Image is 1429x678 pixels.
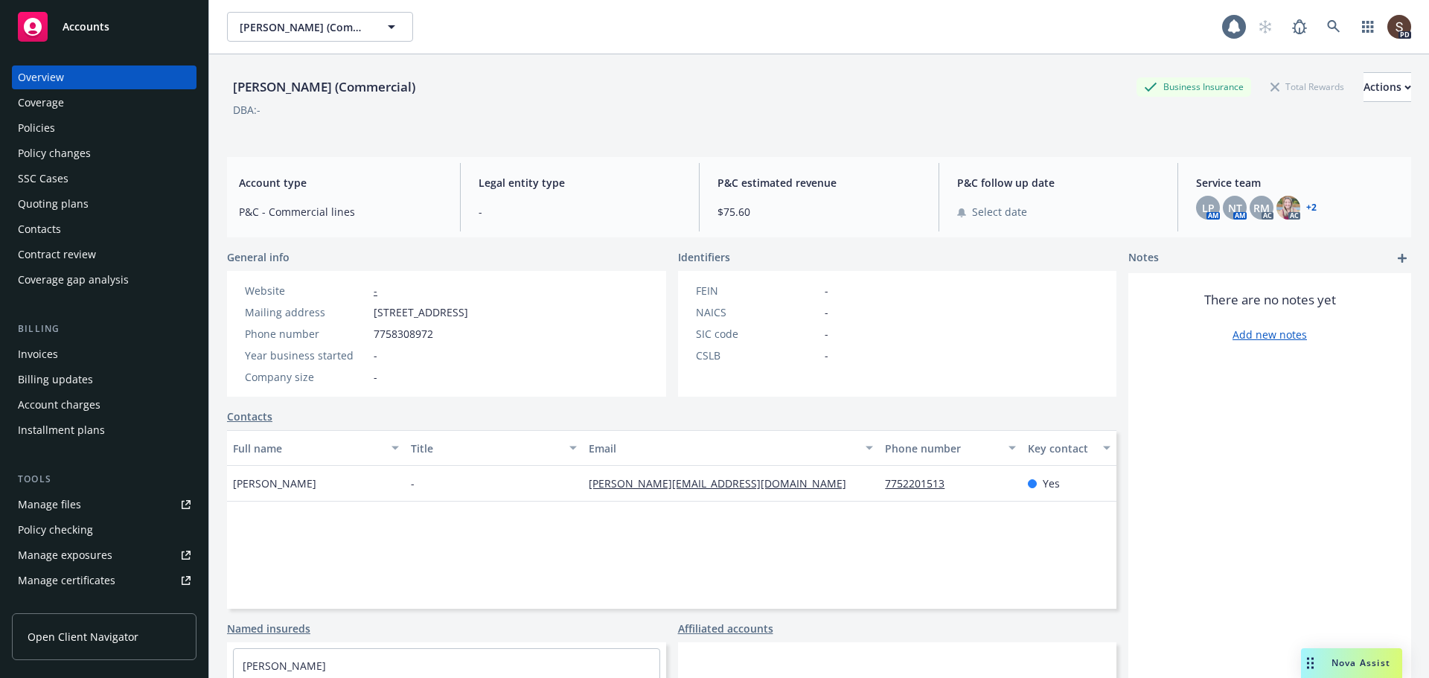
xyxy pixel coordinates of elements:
[18,418,105,442] div: Installment plans
[233,102,260,118] div: DBA: -
[18,243,96,266] div: Contract review
[1332,656,1390,669] span: Nova Assist
[240,19,368,35] span: [PERSON_NAME] (Commercial)
[227,409,272,424] a: Contacts
[1028,441,1094,456] div: Key contact
[1233,327,1307,342] a: Add new notes
[18,569,115,592] div: Manage certificates
[405,430,583,466] button: Title
[1263,77,1352,96] div: Total Rewards
[1250,12,1280,42] a: Start snowing
[374,284,377,298] a: -
[12,594,196,618] a: Manage claims
[12,65,196,89] a: Overview
[1387,15,1411,39] img: photo
[245,348,368,363] div: Year business started
[227,77,421,97] div: [PERSON_NAME] (Commercial)
[1353,12,1383,42] a: Switch app
[1128,249,1159,267] span: Notes
[411,441,560,456] div: Title
[479,204,682,220] span: -
[12,393,196,417] a: Account charges
[957,175,1160,191] span: P&C follow up date
[1301,648,1402,678] button: Nova Assist
[972,204,1027,220] span: Select date
[243,659,326,673] a: [PERSON_NAME]
[825,326,828,342] span: -
[12,418,196,442] a: Installment plans
[227,249,290,265] span: General info
[245,304,368,320] div: Mailing address
[12,192,196,216] a: Quoting plans
[239,204,442,220] span: P&C - Commercial lines
[678,249,730,265] span: Identifiers
[12,268,196,292] a: Coverage gap analysis
[825,283,828,298] span: -
[879,430,1021,466] button: Phone number
[18,91,64,115] div: Coverage
[12,167,196,191] a: SSC Cases
[825,348,828,363] span: -
[18,368,93,391] div: Billing updates
[374,348,377,363] span: -
[18,493,81,517] div: Manage files
[885,476,956,490] a: 7752201513
[12,518,196,542] a: Policy checking
[12,217,196,241] a: Contacts
[696,283,819,298] div: FEIN
[825,304,828,320] span: -
[1306,203,1317,212] a: +2
[18,594,93,618] div: Manage claims
[1393,249,1411,267] a: add
[717,204,921,220] span: $75.60
[18,217,61,241] div: Contacts
[239,175,442,191] span: Account type
[696,326,819,342] div: SIC code
[1043,476,1060,491] span: Yes
[245,326,368,342] div: Phone number
[18,543,112,567] div: Manage exposures
[12,472,196,487] div: Tools
[18,65,64,89] div: Overview
[1228,200,1242,216] span: NT
[696,348,819,363] div: CSLB
[227,621,310,636] a: Named insureds
[18,518,93,542] div: Policy checking
[1196,175,1399,191] span: Service team
[28,629,138,645] span: Open Client Navigator
[245,283,368,298] div: Website
[1364,72,1411,102] button: Actions
[589,476,858,490] a: [PERSON_NAME][EMAIL_ADDRESS][DOMAIN_NAME]
[1285,12,1314,42] a: Report a Bug
[12,6,196,48] a: Accounts
[18,393,100,417] div: Account charges
[233,476,316,491] span: [PERSON_NAME]
[227,12,413,42] button: [PERSON_NAME] (Commercial)
[678,621,773,636] a: Affiliated accounts
[12,493,196,517] a: Manage files
[12,569,196,592] a: Manage certificates
[12,116,196,140] a: Policies
[717,175,921,191] span: P&C estimated revenue
[1022,430,1116,466] button: Key contact
[696,304,819,320] div: NAICS
[1204,291,1336,309] span: There are no notes yet
[1364,73,1411,101] div: Actions
[374,326,433,342] span: 7758308972
[12,543,196,567] a: Manage exposures
[245,369,368,385] div: Company size
[227,430,405,466] button: Full name
[374,304,468,320] span: [STREET_ADDRESS]
[12,141,196,165] a: Policy changes
[63,21,109,33] span: Accounts
[1137,77,1251,96] div: Business Insurance
[1276,196,1300,220] img: photo
[12,243,196,266] a: Contract review
[479,175,682,191] span: Legal entity type
[18,268,129,292] div: Coverage gap analysis
[1253,200,1270,216] span: RM
[374,369,377,385] span: -
[583,430,879,466] button: Email
[18,167,68,191] div: SSC Cases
